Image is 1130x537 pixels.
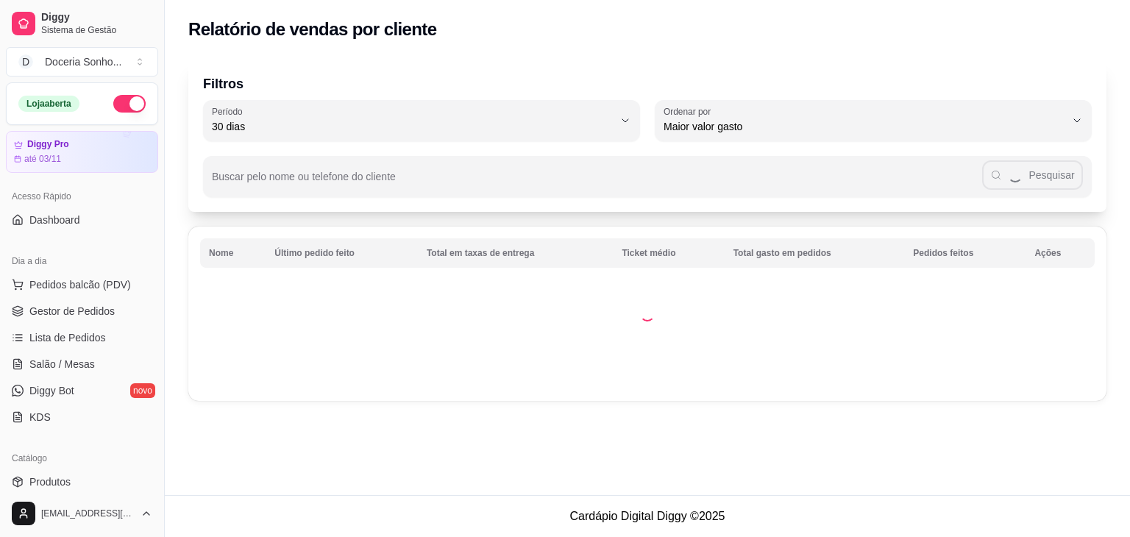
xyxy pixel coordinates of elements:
p: Filtros [203,74,1092,94]
a: Diggy Botnovo [6,379,158,402]
div: Loja aberta [18,96,79,112]
article: Diggy Pro [27,139,69,150]
input: Buscar pelo nome ou telefone do cliente [212,175,982,190]
a: KDS [6,405,158,429]
span: KDS [29,410,51,424]
div: Loading [640,307,655,321]
article: até 03/11 [24,153,61,165]
h2: Relatório de vendas por cliente [188,18,437,41]
span: Pedidos balcão (PDV) [29,277,131,292]
a: Gestor de Pedidos [6,299,158,323]
button: Ordenar porMaior valor gasto [655,100,1092,141]
button: Período30 dias [203,100,640,141]
span: Maior valor gasto [664,119,1065,134]
button: Select a team [6,47,158,77]
div: Doceria Sonho ... [45,54,121,69]
div: Catálogo [6,447,158,470]
a: Diggy Proaté 03/11 [6,131,158,173]
label: Período [212,105,247,118]
div: Dia a dia [6,249,158,273]
button: Alterar Status [113,95,146,113]
span: Lista de Pedidos [29,330,106,345]
span: Diggy Bot [29,383,74,398]
span: D [18,54,33,69]
button: Pedidos balcão (PDV) [6,273,158,296]
span: Gestor de Pedidos [29,304,115,319]
span: Diggy [41,11,152,24]
span: Produtos [29,474,71,489]
a: DiggySistema de Gestão [6,6,158,41]
span: [EMAIL_ADDRESS][DOMAIN_NAME] [41,508,135,519]
span: Dashboard [29,213,80,227]
span: Sistema de Gestão [41,24,152,36]
button: [EMAIL_ADDRESS][DOMAIN_NAME] [6,496,158,531]
a: Lista de Pedidos [6,326,158,349]
footer: Cardápio Digital Diggy © 2025 [165,495,1130,537]
span: 30 dias [212,119,614,134]
a: Dashboard [6,208,158,232]
div: Acesso Rápido [6,185,158,208]
a: Salão / Mesas [6,352,158,376]
span: Salão / Mesas [29,357,95,371]
a: Produtos [6,470,158,494]
label: Ordenar por [664,105,716,118]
